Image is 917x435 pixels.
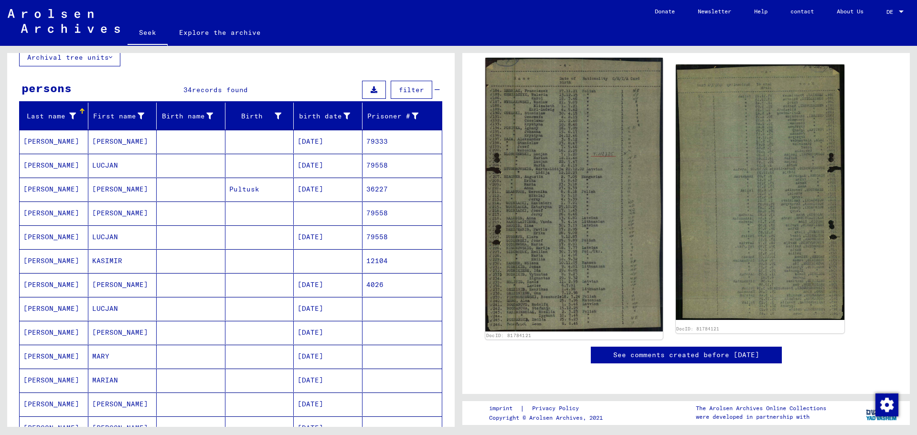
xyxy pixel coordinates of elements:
font: Seek [139,28,156,37]
mat-header-cell: birth date [294,103,363,129]
div: Change consent [875,393,898,416]
font: [PERSON_NAME] [23,424,79,432]
font: [DATE] [298,304,323,313]
font: [PERSON_NAME] [23,280,79,289]
font: Help [754,8,768,15]
button: filter [391,81,432,99]
font: [PERSON_NAME] [92,280,148,289]
font: persons [21,81,72,95]
a: Seek [128,21,168,46]
font: | [520,404,524,413]
a: DocID: 81784121 [486,333,532,339]
font: birth date [299,112,342,120]
font: [DATE] [298,280,323,289]
div: Last name [23,108,88,124]
a: imprint [489,403,520,414]
img: 001.jpg [485,58,662,331]
font: [PERSON_NAME] [92,209,148,217]
font: About Us [837,8,864,15]
font: 79558 [366,233,388,241]
font: [PERSON_NAME] [23,256,79,265]
font: LUCJAN [92,233,118,241]
font: [PERSON_NAME] [23,304,79,313]
img: 002.jpg [676,64,845,320]
a: Explore the archive [168,21,272,44]
font: Pultusk [229,185,259,193]
font: [PERSON_NAME] [23,233,79,241]
font: [DATE] [298,233,323,241]
font: [DATE] [298,161,323,170]
font: [DATE] [298,137,323,146]
a: Privacy Policy [524,403,590,414]
font: LUCJAN [92,161,118,170]
font: 4026 [366,280,384,289]
font: See comments created before [DATE] [613,350,759,359]
font: [PERSON_NAME] [92,328,148,337]
img: Arolsen_neg.svg [8,9,120,33]
font: 34 [183,85,192,94]
font: [DATE] [298,424,323,432]
a: See comments created before [DATE] [613,350,759,360]
font: Birth name [162,112,205,120]
img: yv_logo.png [864,401,900,424]
font: KASIMIR [92,256,122,265]
font: [PERSON_NAME] [23,209,79,217]
font: Explore the archive [179,28,261,37]
a: DocID: 81784121 [676,326,719,331]
font: LUCJAN [92,304,118,313]
font: MARIAN [92,376,118,384]
font: [PERSON_NAME] [92,137,148,146]
font: [PERSON_NAME] [23,185,79,193]
font: First name [93,112,136,120]
font: [PERSON_NAME] [92,185,148,193]
font: [PERSON_NAME] [23,161,79,170]
font: [PERSON_NAME] [92,400,148,408]
div: First name [92,108,157,124]
font: 12104 [366,256,388,265]
font: were developed in partnership with [696,413,810,420]
font: 79333 [366,137,388,146]
img: Change consent [875,393,898,416]
font: DE [886,8,893,15]
font: 79558 [366,209,388,217]
div: Prisoner # [366,108,431,124]
mat-header-cell: Prisoner # [363,103,442,129]
font: [PERSON_NAME] [23,352,79,361]
font: Newsletter [698,8,731,15]
font: 36227 [366,185,388,193]
font: 79558 [366,161,388,170]
font: filter [399,85,424,94]
font: Privacy Policy [532,404,579,412]
mat-header-cell: Birth [225,103,294,129]
font: MARY [92,352,109,361]
mat-header-cell: First name [88,103,157,129]
button: Archival tree units [19,48,120,66]
div: Birth name [160,108,225,124]
mat-header-cell: Birth name [157,103,225,129]
font: records found [192,85,248,94]
font: [PERSON_NAME] [23,376,79,384]
font: [PERSON_NAME] [23,400,79,408]
font: Archival tree units [27,53,109,62]
font: imprint [489,404,512,412]
font: Last name [27,112,65,120]
font: Prisoner # [367,112,410,120]
div: Birth [229,108,294,124]
font: [PERSON_NAME] [92,424,148,432]
font: Copyright © Arolsen Archives, 2021 [489,414,603,421]
font: contact [790,8,814,15]
font: [DATE] [298,185,323,193]
font: [DATE] [298,400,323,408]
div: birth date [298,108,362,124]
font: Donate [655,8,675,15]
font: [DATE] [298,328,323,337]
font: Birth [241,112,263,120]
font: [DATE] [298,352,323,361]
font: The Arolsen Archives Online Collections [696,404,826,412]
mat-header-cell: Last name [20,103,88,129]
font: [PERSON_NAME] [23,328,79,337]
font: [DATE] [298,376,323,384]
font: [PERSON_NAME] [23,137,79,146]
